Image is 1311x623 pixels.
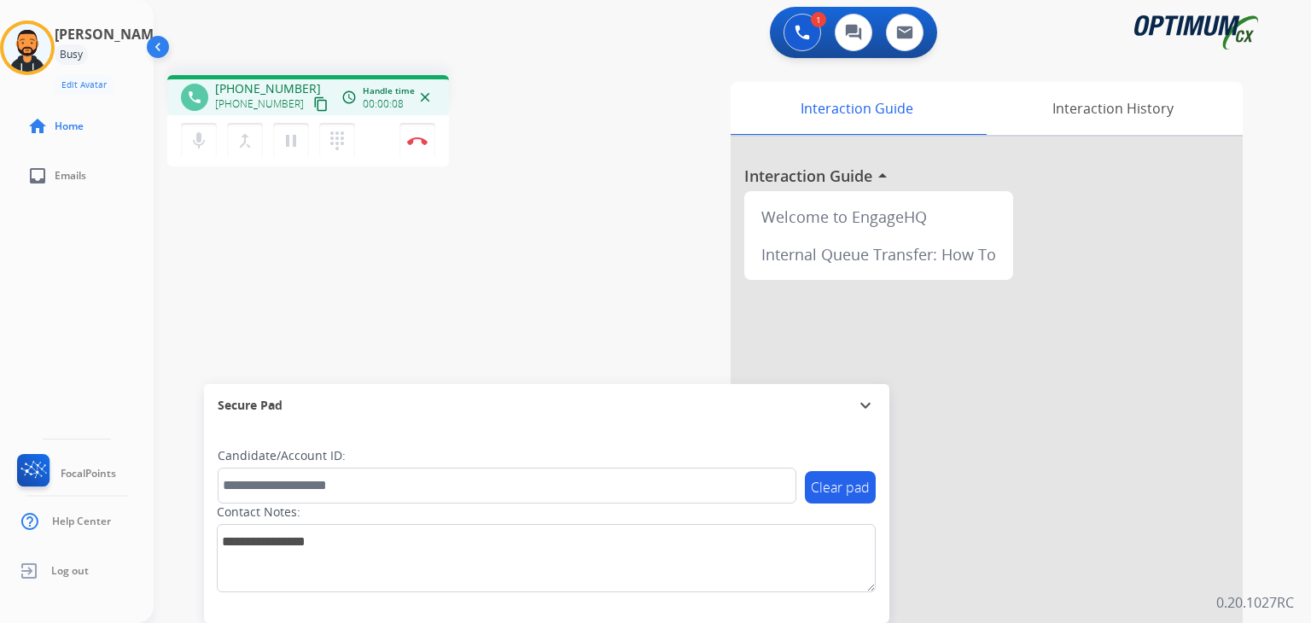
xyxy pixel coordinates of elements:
mat-icon: merge_type [235,131,255,151]
div: Internal Queue Transfer: How To [751,236,1006,273]
span: Secure Pad [218,397,283,414]
span: 00:00:08 [363,97,404,111]
span: [PHONE_NUMBER] [215,80,321,97]
span: Help Center [52,515,111,528]
mat-icon: access_time [341,90,357,105]
span: Handle time [363,84,415,97]
mat-icon: expand_more [855,395,876,416]
label: Contact Notes: [217,504,300,521]
h3: [PERSON_NAME] [55,24,166,44]
div: Welcome to EngageHQ [751,198,1006,236]
mat-icon: content_copy [313,96,329,112]
a: FocalPoints [14,454,116,493]
img: control [407,137,428,145]
span: Home [55,119,84,133]
span: FocalPoints [61,467,116,480]
button: Edit Avatar [55,75,114,95]
mat-icon: close [417,90,433,105]
span: Log out [51,564,89,578]
p: 0.20.1027RC [1216,592,1294,613]
span: [PHONE_NUMBER] [215,97,304,111]
button: Clear pad [805,471,876,504]
mat-icon: home [27,116,48,137]
img: avatar [3,24,51,72]
span: Emails [55,169,86,183]
mat-icon: dialpad [327,131,347,151]
div: Interaction Guide [731,82,982,135]
label: Candidate/Account ID: [218,447,346,464]
div: 1 [811,12,826,27]
mat-icon: inbox [27,166,48,186]
div: Busy [55,44,88,65]
div: Interaction History [982,82,1243,135]
mat-icon: phone [187,90,202,105]
mat-icon: pause [281,131,301,151]
mat-icon: mic [189,131,209,151]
